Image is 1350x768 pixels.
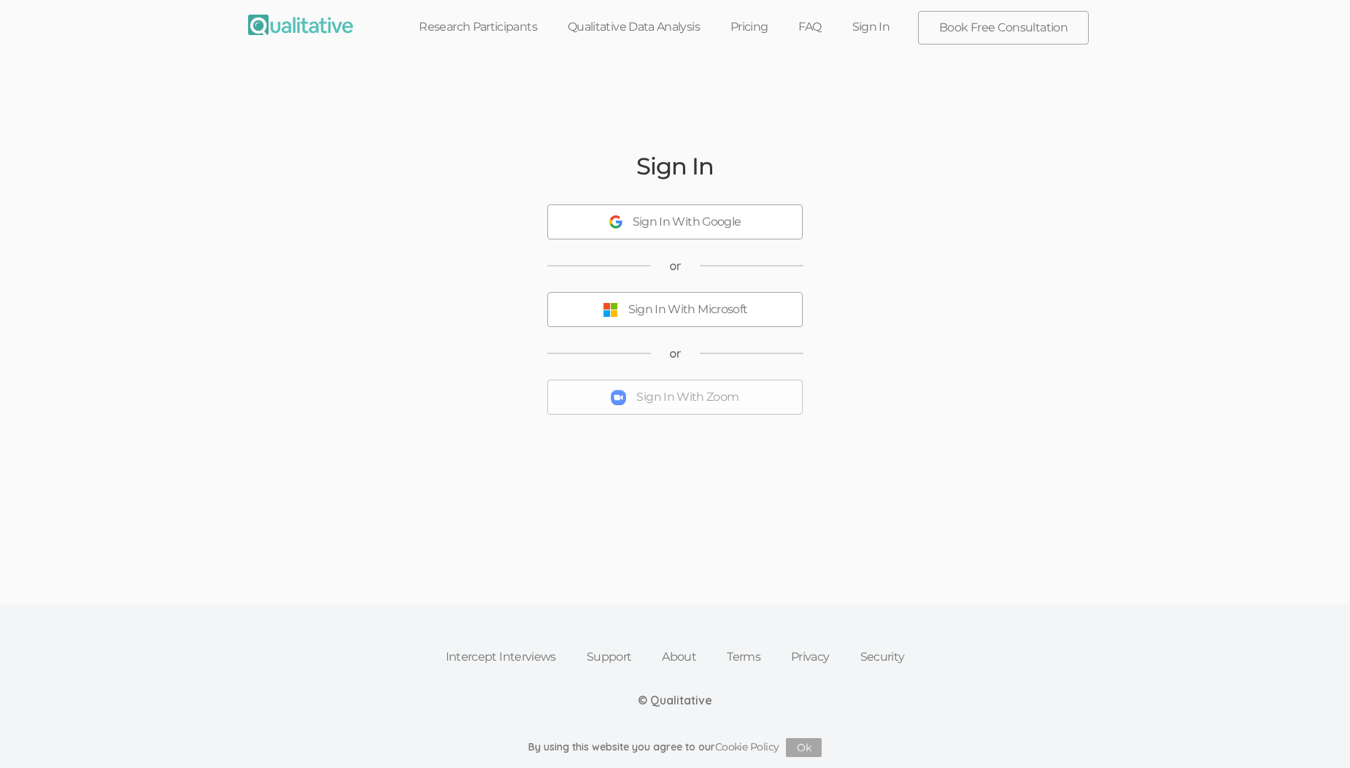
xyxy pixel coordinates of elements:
button: Sign In With Microsoft [547,292,803,327]
a: Intercept Interviews [431,641,571,673]
div: Sign In With Microsoft [628,302,748,318]
a: Research Participants [404,11,552,43]
a: Security [845,641,920,673]
a: Support [571,641,647,673]
a: Book Free Consultation [919,12,1088,44]
h2: Sign In [636,153,713,179]
img: Qualitative [248,15,353,35]
button: Sign In With Zoom [547,380,803,415]
span: or [669,258,682,274]
img: Sign In With Google [609,215,622,229]
div: Sign In With Google [633,214,741,231]
a: FAQ [783,11,836,43]
button: Ok [786,738,822,757]
a: Cookie Policy [715,740,779,753]
img: Sign In With Microsoft [603,302,618,318]
a: Terms [711,641,776,673]
a: Pricing [715,11,784,43]
span: or [669,345,682,362]
iframe: Chat Widget [1277,698,1350,768]
button: Sign In With Google [547,204,803,239]
div: Sign In With Zoom [636,389,738,406]
img: Sign In With Zoom [611,390,626,405]
div: © Qualitative [638,692,712,709]
div: By using this website you agree to our [528,738,822,757]
a: Privacy [776,641,845,673]
a: Sign In [837,11,906,43]
a: About [647,641,711,673]
a: Qualitative Data Analysis [552,11,715,43]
